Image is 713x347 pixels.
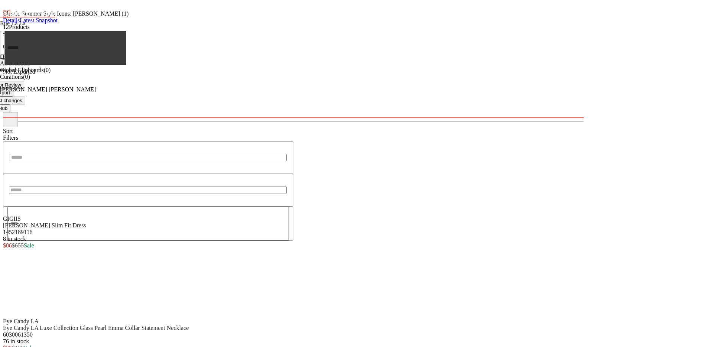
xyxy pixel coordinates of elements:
div: Classic Summer Style Icons: [PERSON_NAME] (1) [3,3,584,17]
span: (0) [44,67,51,73]
p: updated [DATE] [3,43,584,50]
p: Not Exported [3,68,584,75]
div: Products [3,24,584,30]
span: (0) [23,74,30,80]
